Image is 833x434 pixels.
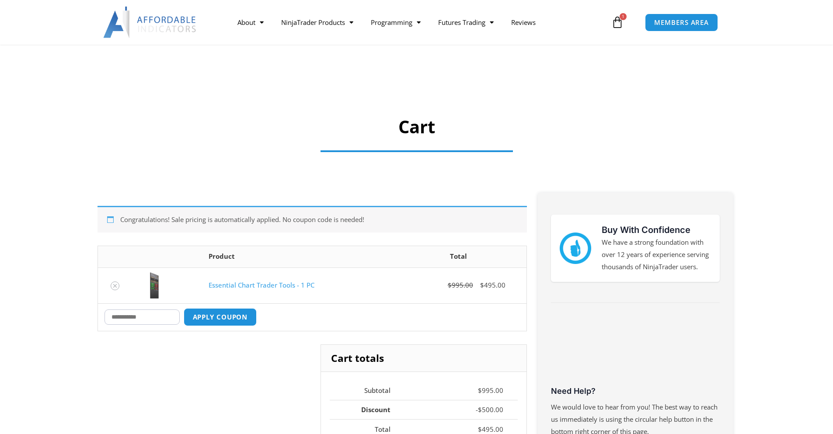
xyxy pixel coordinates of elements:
[602,223,711,236] h3: Buy With Confidence
[229,12,272,32] a: About
[551,386,720,396] h3: Need Help?
[391,246,526,267] th: Total
[448,281,452,289] span: $
[98,206,527,233] div: Congratulations! Sale pricing is automatically applied. No coupon code is needed!
[478,386,503,395] bdi: 995.00
[184,308,257,326] button: Apply coupon
[209,281,314,289] a: Essential Chart Trader Tools - 1 PC
[551,318,720,384] iframe: Customer reviews powered by Trustpilot
[602,236,711,273] p: We have a strong foundation with over 12 years of experience serving thousands of NinjaTrader users.
[480,281,484,289] span: $
[645,14,718,31] a: MEMBERS AREA
[127,115,706,139] h1: Cart
[272,12,362,32] a: NinjaTrader Products
[202,246,391,267] th: Product
[502,12,544,32] a: Reviews
[103,7,197,38] img: LogoAI | Affordable Indicators – NinjaTrader
[478,425,482,434] span: $
[560,233,591,264] img: mark thumbs good 43913 | Affordable Indicators – NinjaTrader
[478,386,482,395] span: $
[620,13,627,20] span: 1
[229,12,609,32] nav: Menu
[478,425,503,434] bdi: 495.00
[429,12,502,32] a: Futures Trading
[598,10,637,35] a: 1
[448,281,473,289] bdi: 995.00
[478,405,503,414] bdi: 500.00
[654,19,709,26] span: MEMBERS AREA
[321,345,526,372] h2: Cart totals
[478,405,482,414] span: $
[476,405,478,414] span: -
[330,381,405,400] th: Subtotal
[111,281,119,290] a: Remove Essential Chart Trader Tools - 1 PC from cart
[480,281,505,289] bdi: 495.00
[139,272,170,299] img: Essential Chart Trader Tools | Affordable Indicators – NinjaTrader
[362,12,429,32] a: Programming
[330,400,405,420] th: Discount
